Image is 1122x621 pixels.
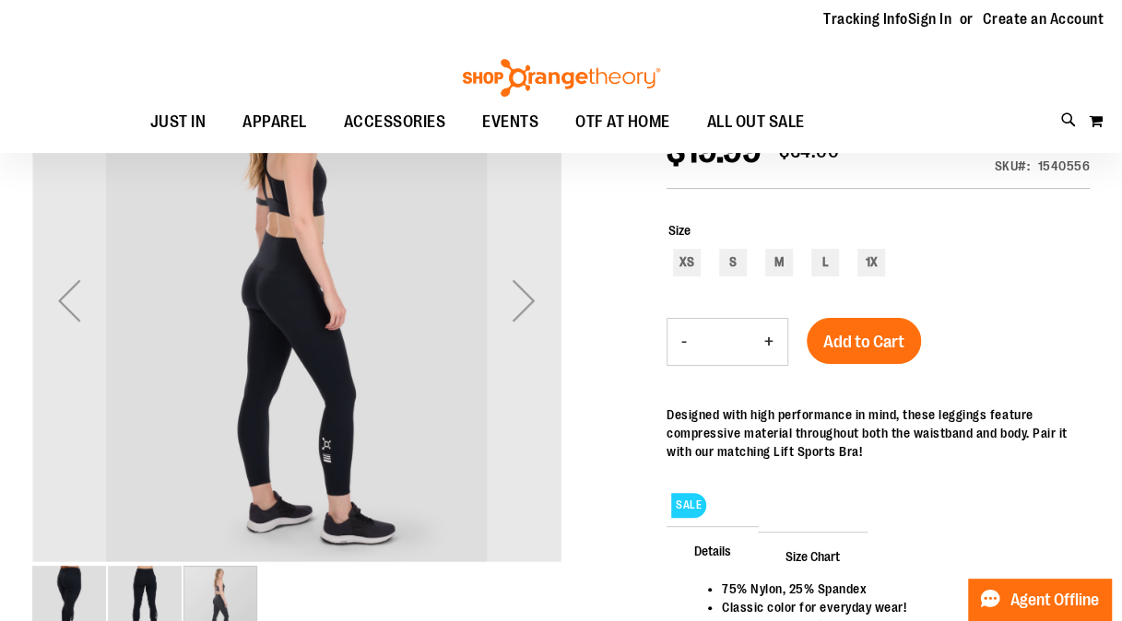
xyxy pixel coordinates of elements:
span: OTF AT HOME [575,101,670,143]
div: Designed with high performance in mind, these leggings feature compressive material throughout bo... [667,405,1090,461]
div: Next [487,36,561,564]
div: 1540556 [1038,157,1091,175]
strong: SKU [995,158,1031,173]
div: Side view of 2024 October Lift 7/8 Legging [32,36,561,564]
div: S [719,249,747,276]
img: Shop Orangetheory [460,59,663,98]
span: Add to Cart [823,332,904,352]
a: Sign In [908,9,952,29]
input: Product quantity [701,320,750,364]
span: APPAREL [242,101,307,143]
img: Side view of 2024 October Lift 7/8 Legging [32,33,561,561]
span: SALE [671,493,706,518]
div: L [811,249,839,276]
button: Add to Cart [807,318,921,364]
span: Details [667,526,759,574]
div: Previous [32,36,106,564]
span: Size [668,223,691,238]
button: Decrease product quantity [667,319,701,365]
div: XS [673,249,701,276]
span: ALL OUT SALE [707,101,805,143]
button: Increase product quantity [750,319,787,365]
button: Agent Offline [968,579,1111,621]
li: Classic color for everyday wear! [722,598,1071,616]
a: Create an Account [983,9,1104,29]
a: Tracking Info [823,9,908,29]
span: EVENTS [482,101,538,143]
span: Size Chart [758,532,868,580]
div: M [765,249,793,276]
span: ACCESSORIES [344,101,446,143]
span: JUST IN [150,101,207,143]
li: 75% Nylon, 25% Spandex [722,580,1071,598]
div: 1X [857,249,885,276]
span: Agent Offline [1010,592,1099,609]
